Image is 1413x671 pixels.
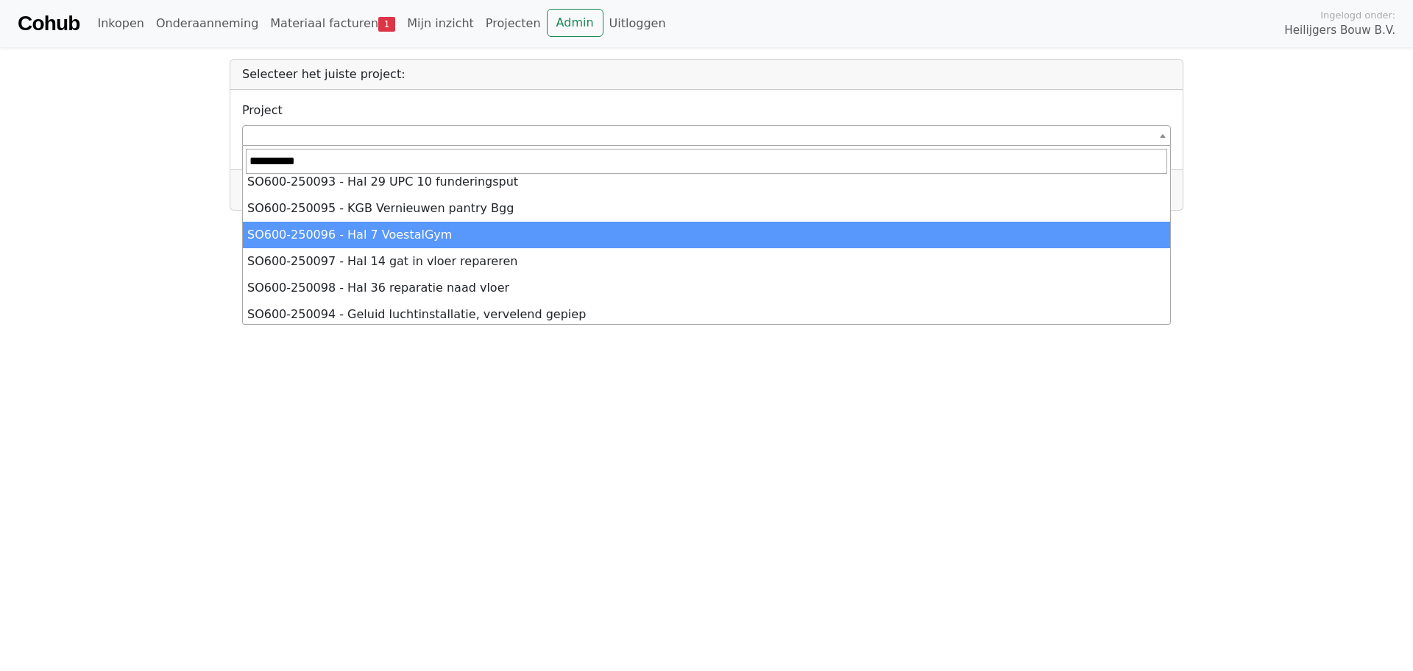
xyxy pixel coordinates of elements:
li: SO600-250097 - Hal 14 gat in vloer repareren [243,248,1170,275]
li: SO600-250098 - Hal 36 reparatie naad vloer [243,275,1170,301]
a: Mijn inzicht [401,9,480,38]
a: Onderaanneming [150,9,264,38]
a: Admin [547,9,603,37]
a: Materiaal facturen1 [264,9,401,38]
a: Projecten [480,9,547,38]
li: SO600-250095 - KGB Vernieuwen pantry Bgg [243,195,1170,222]
a: Cohub [18,6,79,41]
li: SO600-250096 - Hal 7 VoestalGym [243,222,1170,248]
a: Inkopen [91,9,149,38]
li: SO600-250093 - Hal 29 UPC 10 funderingsput [243,169,1170,195]
li: SO600-250094 - Geluid luchtinstallatie, vervelend gepiep [243,301,1170,328]
div: Selecteer het juiste project: [230,60,1183,90]
label: Project [242,102,283,119]
span: Heilijgers Bouw B.V. [1284,22,1395,39]
span: Ingelogd onder: [1320,8,1395,22]
span: 1 [378,17,395,32]
a: Uitloggen [603,9,672,38]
